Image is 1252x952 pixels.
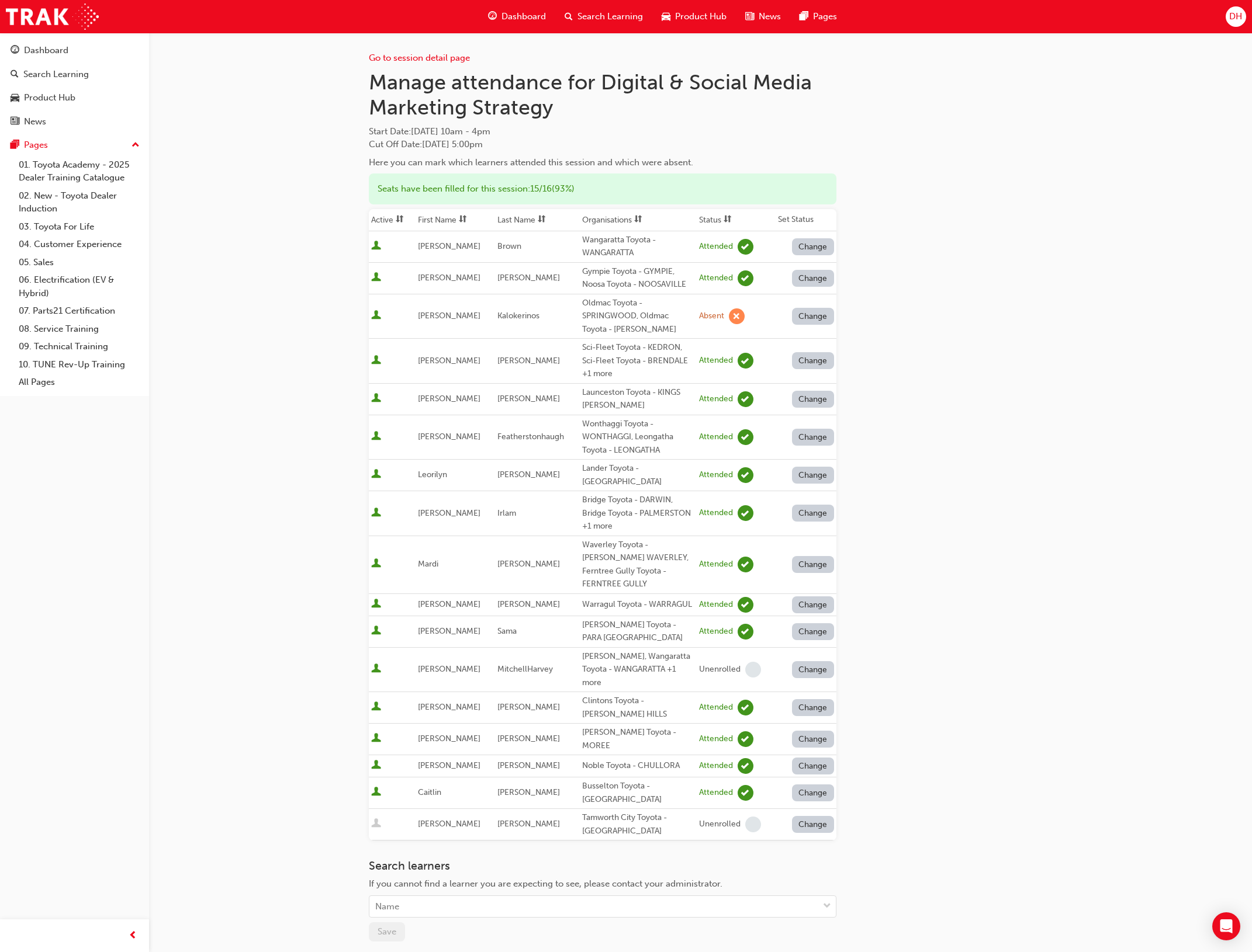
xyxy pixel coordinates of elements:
[792,784,834,801] button: Change
[699,432,733,443] div: Attended
[738,391,753,407] span: learningRecordVerb_ATTEND-icon
[369,70,836,120] h1: Manage attendance for Digital & Social Media Marketing Strategy
[371,469,381,481] span: User is active
[813,10,837,23] span: Pages
[738,624,753,640] span: learningRecordVerb_ATTEND-icon
[5,64,144,85] a: Search Learning
[582,780,694,806] div: Busselton Toyota - [GEOGRAPHIC_DATA]
[738,597,753,613] span: learningRecordVerb_ATTEND-icon
[418,394,480,404] span: [PERSON_NAME]
[497,432,564,442] span: Featherstonhaugh
[582,619,694,645] div: [PERSON_NAME] Toyota - PARA [GEOGRAPHIC_DATA]
[371,663,381,675] span: User is active
[699,734,733,745] div: Attended
[11,93,19,103] span: car-icon
[792,623,834,640] button: Change
[582,265,694,291] div: Gympie Toyota - GYMPIE, Noosa Toyota - NOOSAVILLE
[11,46,19,56] span: guage-icon
[699,508,733,519] div: Attended
[497,702,560,712] span: [PERSON_NAME]
[418,559,438,569] span: Mardi
[582,726,694,752] div: [PERSON_NAME] Toyota - MOREE
[371,272,381,284] span: User is active
[23,68,89,81] div: Search Learning
[699,355,733,366] div: Attended
[497,787,560,797] span: [PERSON_NAME]
[738,758,753,774] span: learningRecordVerb_ATTEND-icon
[369,156,836,169] div: Here you can mark which learners attended this session and which were absent.
[371,393,381,405] span: User is active
[1226,6,1246,27] button: DH
[418,470,447,480] span: Leorilyn
[497,394,560,404] span: [PERSON_NAME]
[497,760,560,770] span: [PERSON_NAME]
[418,787,441,797] span: Caitlin
[792,467,834,484] button: Change
[5,134,144,156] button: Pages
[699,273,733,284] div: Attended
[375,900,399,913] div: Name
[418,311,480,321] span: [PERSON_NAME]
[724,215,732,225] span: sorting-icon
[582,759,694,773] div: Noble Toyota - CHULLORA
[1229,10,1242,23] span: DH
[497,559,560,569] span: [PERSON_NAME]
[24,115,46,128] div: News
[371,241,381,252] span: User is active
[738,353,753,369] span: learningRecordVerb_ATTEND-icon
[5,37,144,134] button: DashboardSearch LearningProduct HubNews
[738,785,753,801] span: learningRecordVerb_ATTEND-icon
[699,241,733,252] div: Attended
[369,173,836,204] div: Seats have been filled for this session : 15 / 16 ( 93% )
[14,271,144,302] a: 06. Electrification (EV & Hybrid)
[555,5,652,29] a: search-iconSearch Learning
[371,818,381,830] span: User is inactive
[699,787,733,798] div: Attended
[6,4,99,30] img: Trak
[792,505,834,522] button: Change
[129,929,137,943] span: prev-icon
[738,270,753,286] span: learningRecordVerb_ATTEND-icon
[699,394,733,405] div: Attended
[497,241,521,251] span: Brown
[418,508,480,518] span: [PERSON_NAME]
[5,87,144,109] a: Product Hub
[488,9,497,24] span: guage-icon
[371,355,381,367] span: User is active
[14,302,144,320] a: 07. Parts21 Certification
[396,215,404,225] span: sorting-icon
[582,297,694,336] div: Oldmac Toyota - SPRINGWOOD, Oldmac Toyota - [PERSON_NAME]
[371,733,381,745] span: User is active
[792,699,834,716] button: Change
[371,558,381,570] span: User is active
[497,734,560,743] span: [PERSON_NAME]
[132,138,140,153] span: up-icon
[418,760,480,770] span: [PERSON_NAME]
[792,391,834,408] button: Change
[582,598,694,611] div: Warragul Toyota - WARRAGUL
[378,926,396,937] span: Save
[792,352,834,369] button: Change
[497,356,560,366] span: [PERSON_NAME]
[582,650,694,690] div: [PERSON_NAME], Wangaratta Toyota - WANGARATTA +1 more
[497,311,539,321] span: Kalokerinos
[662,9,670,24] span: car-icon
[580,209,697,231] th: Toggle SortBy
[582,694,694,721] div: Clintons Toyota - [PERSON_NAME] HILLS
[497,626,517,636] span: Sama
[497,508,516,518] span: Irlam
[738,467,753,483] span: learningRecordVerb_ATTEND-icon
[745,817,761,832] span: learningRecordVerb_NONE-icon
[14,320,144,338] a: 08. Service Training
[418,734,480,743] span: [PERSON_NAME]
[738,505,753,521] span: learningRecordVerb_ATTEND-icon
[699,626,733,637] div: Attended
[369,922,405,941] button: Save
[792,238,834,255] button: Change
[418,432,480,442] span: [PERSON_NAME]
[371,626,381,637] span: User is active
[14,338,144,356] a: 09. Technical Training
[479,5,555,29] a: guage-iconDashboard
[738,429,753,445] span: learningRecordVerb_ATTEND-icon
